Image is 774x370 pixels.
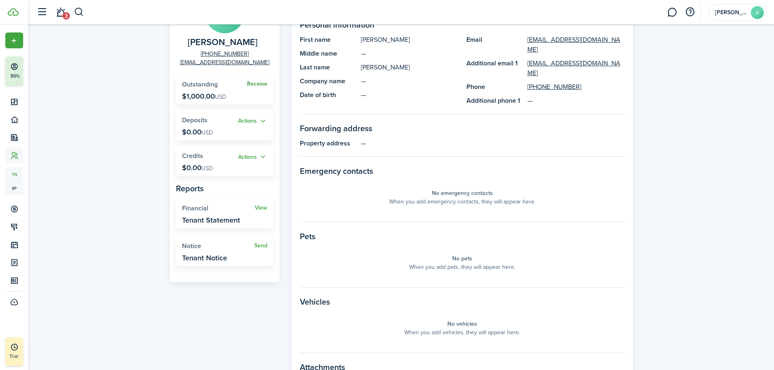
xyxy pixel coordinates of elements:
button: Actions [238,117,267,126]
panel-main-placeholder-description: When you add emergency contacts, they will appear here. [389,197,536,206]
p: $0.00 [182,164,213,172]
button: 50% [5,56,73,86]
panel-main-section-title: Forwarding address [300,122,625,134]
button: Search [74,5,84,19]
widget-stats-title: Notice [182,242,254,250]
span: USD [202,164,213,173]
p: Trial [9,353,42,360]
a: View [255,205,267,211]
panel-main-description: — [361,76,458,86]
panel-main-placeholder-description: When you add vehicles, they will appear here. [404,328,520,337]
button: Open sidebar [34,4,50,20]
p: $1,000.00 [182,92,226,100]
img: TenantCloud [8,8,19,16]
panel-main-placeholder-description: When you add pets, they will appear here. [409,263,515,271]
span: Anthony Barker [188,37,258,48]
panel-main-section-title: Personal information [300,19,625,31]
panel-main-title: Date of birth [300,90,357,100]
panel-main-title: Additional email 1 [466,58,523,78]
p: 50% [10,73,20,80]
panel-main-placeholder-title: No emergency contacts [432,189,493,197]
a: Messaging [664,2,680,23]
panel-main-section-title: Vehicles [300,296,625,308]
button: Open menu [238,152,267,162]
panel-main-title: Property address [300,138,357,148]
panel-main-description: — [361,49,458,58]
button: Actions [238,152,267,162]
panel-main-description: — [361,90,458,100]
panel-main-title: Middle name [300,49,357,58]
button: Open menu [238,117,267,126]
span: Outstanding [182,80,218,89]
p: $0.00 [182,128,213,136]
span: Credits [182,151,203,160]
a: tn [5,167,23,181]
panel-main-title: Email [466,35,523,54]
panel-main-title: Company name [300,76,357,86]
span: USD [215,93,226,101]
avatar-text: A [751,6,764,19]
button: Open menu [5,32,23,48]
panel-main-description: — [361,138,625,148]
widget-stats-title: Financial [182,205,255,212]
panel-main-section-title: Pets [300,230,625,242]
a: [PHONE_NUMBER] [527,82,581,92]
panel-main-placeholder-title: No pets [452,254,472,263]
a: Trial [5,337,23,366]
widget-stats-description: Tenant Notice [182,254,227,262]
panel-main-description: [PERSON_NAME] [361,63,458,72]
panel-main-title: First name [300,35,357,45]
a: Receive [247,81,267,87]
a: Notifications [53,2,68,23]
span: Amy [715,10,748,15]
button: Open resource center [683,5,697,19]
panel-main-placeholder-title: No vehicles [447,320,477,328]
panel-main-subtitle: Reports [176,182,273,195]
span: USD [202,128,213,137]
a: sp [5,181,23,195]
a: [EMAIL_ADDRESS][DOMAIN_NAME] [180,58,269,67]
panel-main-description: [PERSON_NAME] [361,35,458,45]
span: 3 [63,12,70,19]
panel-main-section-title: Emergency contacts [300,165,625,177]
a: [EMAIL_ADDRESS][DOMAIN_NAME] [527,35,625,54]
widget-stats-description: Tenant Statement [182,216,240,224]
panel-main-title: Last name [300,63,357,72]
panel-main-title: Additional phone 1 [466,96,523,106]
span: Deposits [182,115,208,125]
panel-main-title: Phone [466,82,523,92]
a: [EMAIL_ADDRESS][DOMAIN_NAME] [527,58,625,78]
a: Send [254,242,267,249]
a: [PHONE_NUMBER] [201,50,249,58]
